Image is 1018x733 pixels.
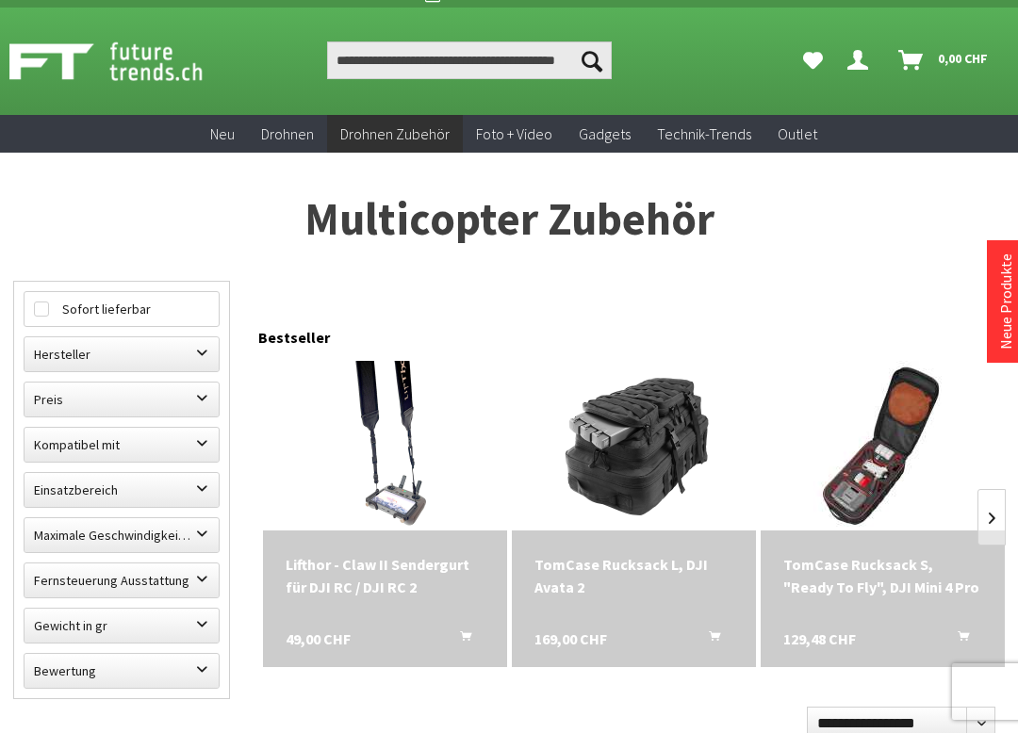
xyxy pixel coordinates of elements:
[798,361,968,530] img: TomCase Rucksack S, "Ready To Fly", DJI Mini 4 Pro
[25,292,219,326] label: Sofort lieferbar
[794,41,832,79] a: Meine Favoriten
[327,41,612,79] input: Produkt, Marke, Kategorie, EAN, Artikelnummer…
[996,253,1015,350] a: Neue Produkte
[261,124,314,143] span: Drohnen
[25,428,219,462] label: Kompatibel mit
[463,115,566,154] a: Foto + Video
[764,115,830,154] a: Outlet
[286,627,351,650] span: 49,00 CHF
[323,361,448,530] img: Lifthor - Claw II Sendergurt für DJI RC / DJI RC 2
[657,124,751,143] span: Technik-Trends
[340,124,450,143] span: Drohnen Zubehör
[25,609,219,643] label: Gewicht in gr
[840,41,883,79] a: Dein Konto
[476,124,552,143] span: Foto + Video
[197,115,248,154] a: Neu
[25,337,219,371] label: Hersteller
[286,553,484,598] div: Lifthor - Claw II Sendergurt für DJI RC / DJI RC 2
[327,115,463,154] a: Drohnen Zubehör
[13,196,1005,243] h1: Multicopter Zubehör
[783,553,982,598] div: TomCase Rucksack S, "Ready To Fly", DJI Mini 4 Pro
[566,115,644,154] a: Gadgets
[778,124,817,143] span: Outlet
[572,41,612,79] button: Suchen
[534,627,607,650] span: 169,00 CHF
[686,627,731,652] button: In den Warenkorb
[550,361,719,530] img: TomCase Rucksack L, DJI Avata 2
[891,41,997,79] a: Warenkorb
[258,309,1005,356] div: Bestseller
[534,553,733,598] a: TomCase Rucksack L, DJI Avata 2 169,00 CHF In den Warenkorb
[286,553,484,598] a: Lifthor - Claw II Sendergurt für DJI RC / DJI RC 2 49,00 CHF In den Warenkorb
[935,627,980,652] button: In den Warenkorb
[9,38,244,85] img: Shop Futuretrends - zur Startseite wechseln
[579,124,631,143] span: Gadgets
[534,553,733,598] div: TomCase Rucksack L, DJI Avata 2
[248,115,327,154] a: Drohnen
[783,627,856,650] span: 129,48 CHF
[644,115,764,154] a: Technik-Trends
[437,627,483,652] button: In den Warenkorb
[210,124,235,143] span: Neu
[25,654,219,688] label: Bewertung
[938,43,988,73] span: 0,00 CHF
[25,518,219,552] label: Maximale Geschwindigkeit in km/h
[25,563,219,597] label: Fernsteuerung Ausstattung
[25,473,219,507] label: Einsatzbereich
[783,553,982,598] a: TomCase Rucksack S, "Ready To Fly", DJI Mini 4 Pro 129,48 CHF In den Warenkorb
[25,383,219,416] label: Preis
